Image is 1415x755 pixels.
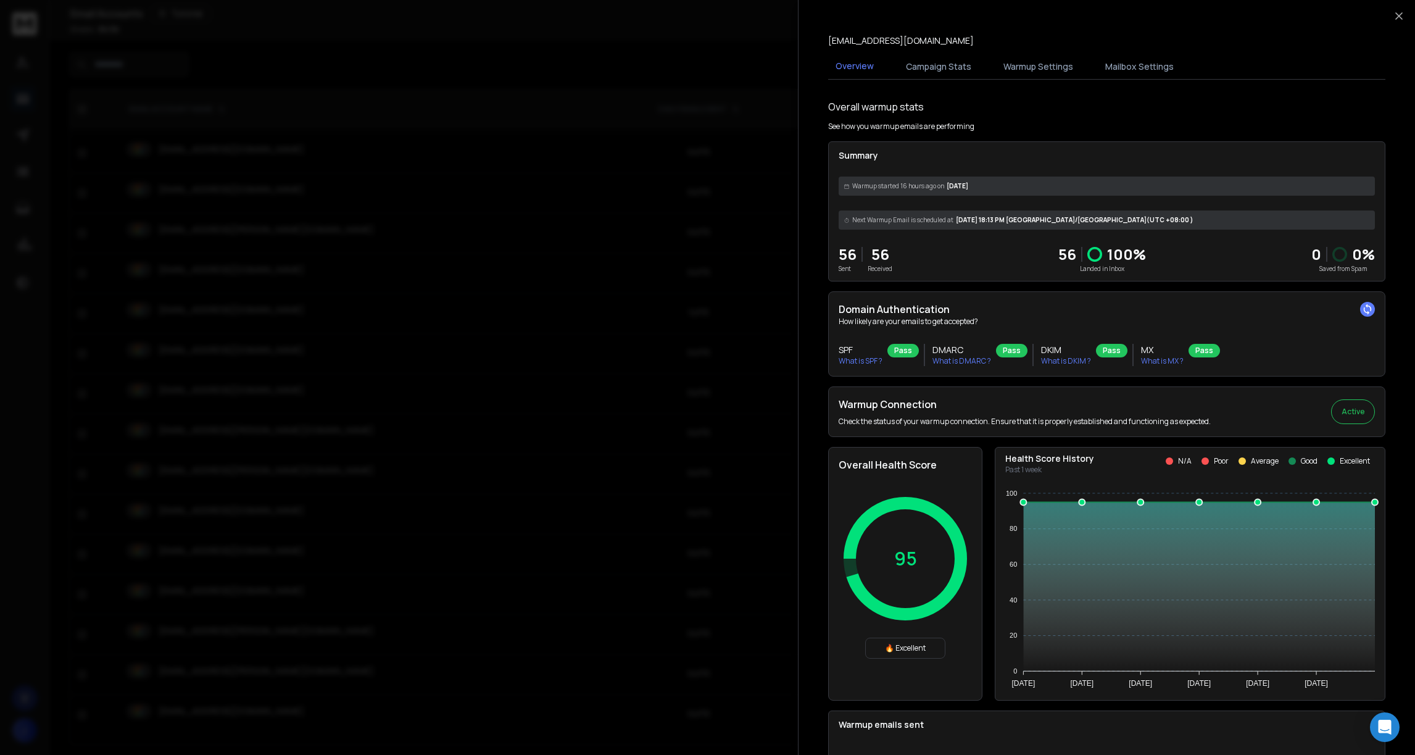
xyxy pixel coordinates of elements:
[1311,264,1375,273] p: Saved from Spam
[1058,244,1076,264] p: 56
[932,344,991,356] h3: DMARC
[1311,244,1321,264] strong: 0
[839,264,857,273] p: Sent
[1352,244,1375,264] p: 0 %
[887,344,919,357] div: Pass
[839,397,1211,412] h2: Warmup Connection
[1041,344,1091,356] h3: DKIM
[996,344,1027,357] div: Pass
[1141,344,1184,356] h3: MX
[852,181,944,191] span: Warmup started 16 hours ago on
[839,356,882,366] p: What is SPF ?
[865,638,945,659] div: 🔥 Excellent
[839,149,1375,162] p: Summary
[1214,456,1229,466] p: Poor
[839,457,972,472] h2: Overall Health Score
[839,417,1211,427] p: Check the status of your warmup connection. Ensure that it is properly established and functionin...
[839,302,1375,317] h2: Domain Authentication
[868,244,892,264] p: 56
[1005,453,1094,465] p: Health Score History
[1187,679,1211,688] tspan: [DATE]
[1305,679,1328,688] tspan: [DATE]
[1058,264,1146,273] p: Landed in Inbox
[828,35,974,47] p: [EMAIL_ADDRESS][DOMAIN_NAME]
[1331,399,1375,424] button: Active
[1010,561,1017,568] tspan: 60
[1189,344,1220,357] div: Pass
[996,53,1081,80] button: Warmup Settings
[1246,679,1269,688] tspan: [DATE]
[1129,679,1152,688] tspan: [DATE]
[868,264,892,273] p: Received
[1010,525,1017,532] tspan: 80
[932,356,991,366] p: What is DMARC ?
[839,177,1375,196] div: [DATE]
[1370,712,1400,742] div: Open Intercom Messenger
[839,344,882,356] h3: SPF
[1178,456,1192,466] p: N/A
[839,211,1375,230] div: [DATE] 18:13 PM [GEOGRAPHIC_DATA]/[GEOGRAPHIC_DATA] (UTC +08:00 )
[1011,679,1035,688] tspan: [DATE]
[1006,490,1017,497] tspan: 100
[1141,356,1184,366] p: What is MX ?
[839,719,1375,731] p: Warmup emails sent
[1013,667,1017,675] tspan: 0
[839,317,1375,327] p: How likely are your emails to get accepted?
[828,52,881,81] button: Overview
[1107,244,1146,264] p: 100 %
[1041,356,1091,366] p: What is DKIM ?
[1005,465,1094,475] p: Past 1 week
[828,122,974,131] p: See how you warmup emails are performing
[1010,596,1017,604] tspan: 40
[839,244,857,264] p: 56
[1070,679,1093,688] tspan: [DATE]
[1251,456,1279,466] p: Average
[828,99,924,114] h1: Overall warmup stats
[1096,344,1127,357] div: Pass
[1010,632,1017,639] tspan: 20
[1340,456,1370,466] p: Excellent
[1098,53,1181,80] button: Mailbox Settings
[898,53,979,80] button: Campaign Stats
[1301,456,1317,466] p: Good
[852,215,953,225] span: Next Warmup Email is scheduled at
[894,548,917,570] p: 95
